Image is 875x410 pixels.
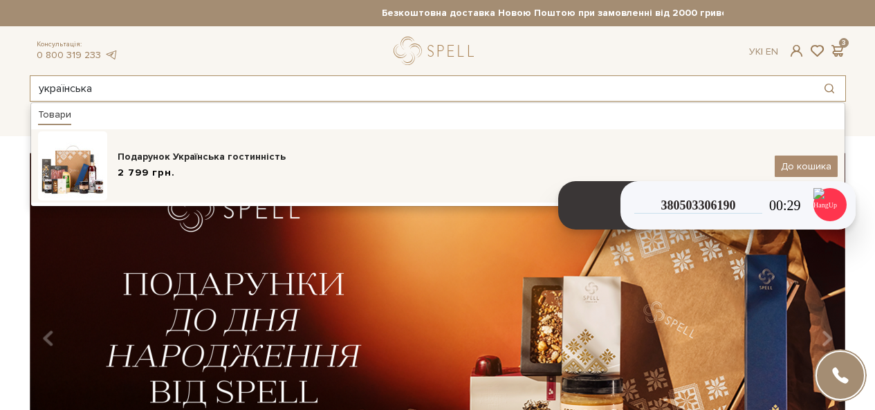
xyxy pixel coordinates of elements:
span: 2 799 грн. [118,167,175,178]
span: | [761,46,763,57]
div: Ук [749,46,778,58]
a: En [766,46,778,57]
input: Пошук товару у каталозі [30,76,813,101]
button: Пошук товару у каталозі [813,76,845,101]
span: До кошика [781,160,831,172]
img: img_8901-100x100.jpeg [38,131,107,201]
a: telegram [104,49,118,61]
div: Товари [38,109,71,125]
a: 0 800 319 233 [37,49,101,61]
span: Консультація: [37,40,118,49]
button: До кошика [775,156,838,177]
a: Подарунок Українська гостинність2 799 грн. До кошика [31,129,845,203]
div: Подарунок Українська гостинність [118,150,764,164]
span: Каталог [30,109,82,130]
